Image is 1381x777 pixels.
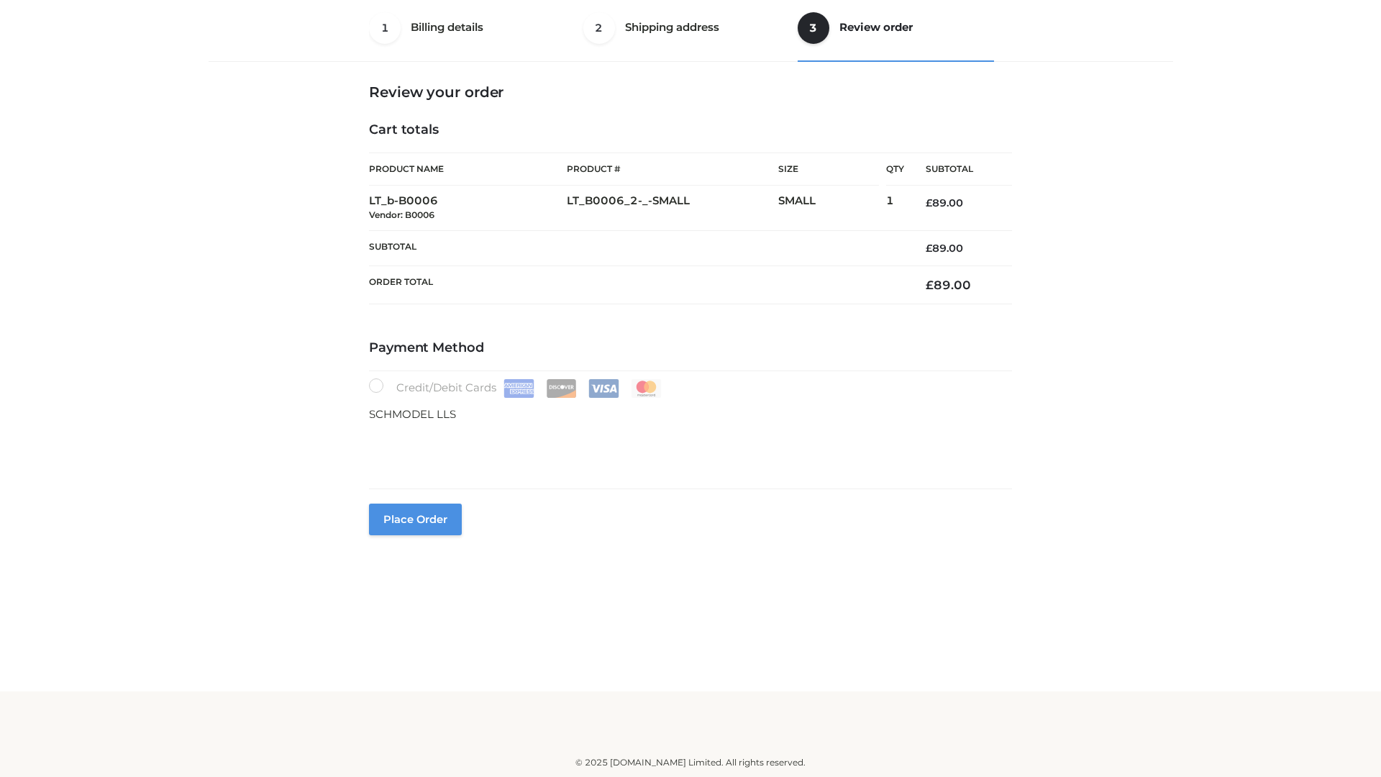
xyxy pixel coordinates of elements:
[369,186,567,231] td: LT_b-B0006
[366,420,1009,473] iframe: Secure payment input frame
[926,242,932,255] span: £
[369,153,567,186] th: Product Name
[546,379,577,398] img: Discover
[886,186,904,231] td: 1
[369,83,1012,101] h3: Review your order
[567,186,778,231] td: LT_B0006_2-_-SMALL
[631,379,662,398] img: Mastercard
[369,405,1012,424] p: SCHMODEL LLS
[886,153,904,186] th: Qty
[926,278,934,292] span: £
[369,266,904,304] th: Order Total
[926,242,963,255] bdi: 89.00
[926,196,932,209] span: £
[567,153,778,186] th: Product #
[214,755,1167,770] div: © 2025 [DOMAIN_NAME] Limited. All rights reserved.
[778,186,886,231] td: SMALL
[369,209,434,220] small: Vendor: B0006
[369,230,904,265] th: Subtotal
[503,379,534,398] img: Amex
[926,278,971,292] bdi: 89.00
[369,122,1012,138] h4: Cart totals
[369,378,663,398] label: Credit/Debit Cards
[904,153,1012,186] th: Subtotal
[778,153,879,186] th: Size
[369,340,1012,356] h4: Payment Method
[926,196,963,209] bdi: 89.00
[369,504,462,535] button: Place order
[588,379,619,398] img: Visa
